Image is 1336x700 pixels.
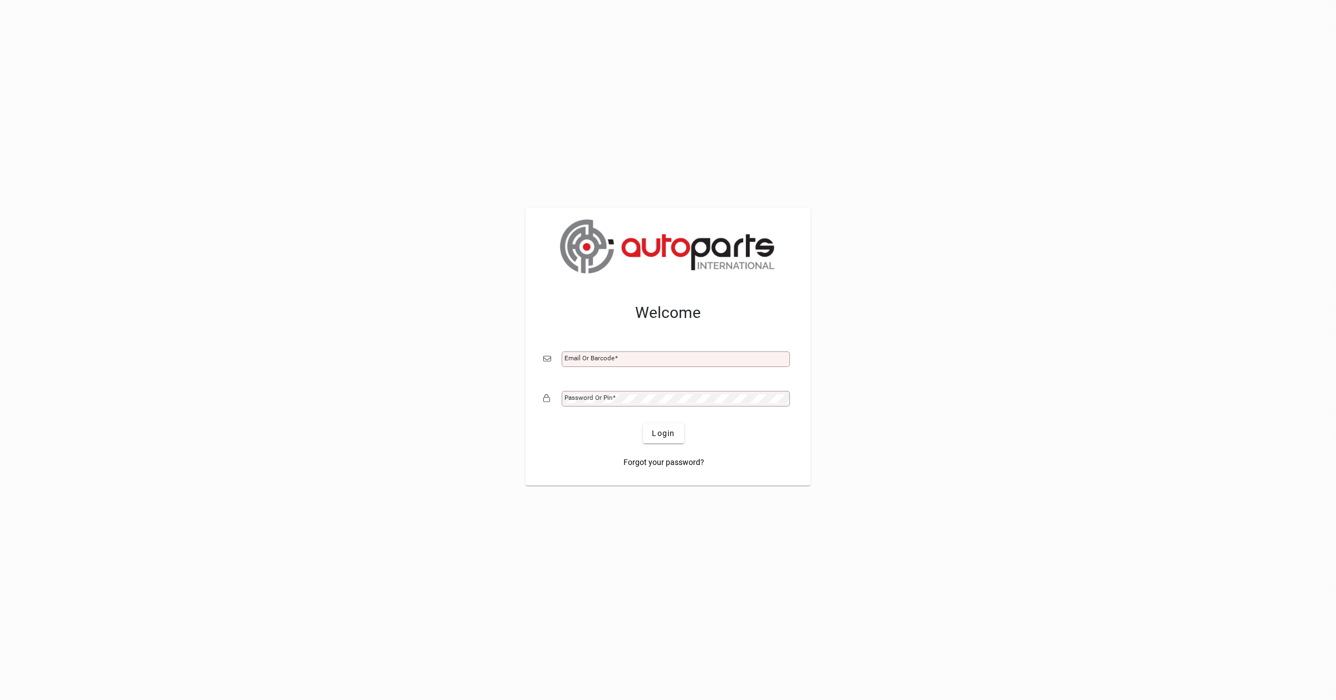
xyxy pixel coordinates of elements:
mat-label: Email or Barcode [564,354,615,362]
span: Login [652,428,675,439]
span: Forgot your password? [623,457,704,468]
h2: Welcome [543,304,793,322]
a: Forgot your password? [619,452,709,472]
mat-label: Password or Pin [564,394,612,402]
button: Login [643,423,684,443]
